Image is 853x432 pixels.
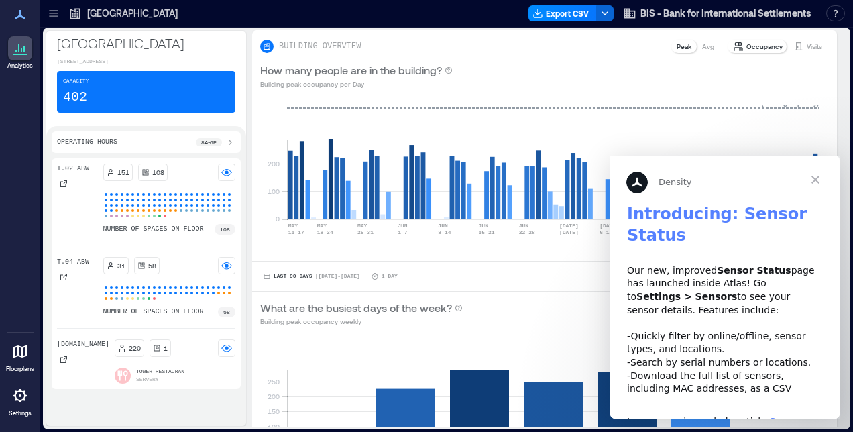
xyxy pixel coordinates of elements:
[610,156,840,419] iframe: Intercom live chat message
[3,32,37,74] a: Analytics
[288,223,298,229] text: MAY
[288,229,304,235] text: 11-17
[479,229,495,235] text: 15-21
[268,423,280,431] tspan: 100
[398,229,408,235] text: 1-7
[677,41,691,52] p: Peak
[63,77,89,85] p: Capacity
[268,378,280,386] tspan: 250
[268,407,280,415] tspan: 150
[600,229,612,235] text: 6-12
[276,215,280,223] tspan: 0
[220,225,230,233] p: 108
[57,137,117,148] p: Operating Hours
[87,7,178,20] p: [GEOGRAPHIC_DATA]
[317,229,333,235] text: 18-24
[260,316,463,327] p: Building peak occupancy weekly
[382,272,398,280] p: 1 Day
[279,41,361,52] p: BUILDING OVERVIEW
[528,5,597,21] button: Export CSV
[2,335,38,377] a: Floorplans
[129,343,141,354] p: 220
[702,41,714,52] p: Avg
[268,392,280,400] tspan: 200
[619,3,815,24] button: BIS - Bank for International Settlements
[103,224,204,235] p: number of spaces on floor
[57,164,89,174] p: T.02 ABW
[103,307,204,317] p: number of spaces on floor
[260,62,442,78] p: How many people are in the building?
[268,187,280,195] tspan: 100
[559,229,579,235] text: [DATE]
[152,167,164,178] p: 108
[357,223,367,229] text: MAY
[559,223,579,229] text: [DATE]
[136,376,159,384] p: Servery
[4,380,36,421] a: Settings
[640,7,811,20] span: BIS - Bank for International Settlements
[438,223,448,229] text: JUN
[260,300,452,316] p: What are the busiest days of the week?
[807,41,822,52] p: Visits
[746,41,783,52] p: Occupancy
[57,34,235,52] p: [GEOGRAPHIC_DATA]
[17,260,192,284] a: Sensor Status Page
[268,160,280,168] tspan: 200
[600,223,619,229] text: [DATE]
[17,247,213,286] div: Learn more in our help article:
[479,223,489,229] text: JUN
[223,308,230,316] p: 58
[164,343,168,354] p: 1
[398,223,408,229] text: JUN
[148,260,156,271] p: 58
[317,223,327,229] text: MAY
[57,58,235,66] p: [STREET_ADDRESS]
[260,78,453,89] p: Building peak occupancy per Day
[519,223,529,229] text: JUN
[6,365,34,373] p: Floorplans
[260,270,363,283] button: Last 90 Days |[DATE]-[DATE]
[57,339,109,350] p: [DOMAIN_NAME]
[9,409,32,417] p: Settings
[7,62,33,70] p: Analytics
[136,368,188,376] p: Tower Restaurant
[357,229,374,235] text: 25-31
[201,138,217,146] p: 8a - 6p
[438,229,451,235] text: 8-14
[117,260,125,271] p: 31
[57,257,89,268] p: T.04 ABW
[63,88,87,107] p: 402
[117,167,129,178] p: 151
[519,229,535,235] text: 22-28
